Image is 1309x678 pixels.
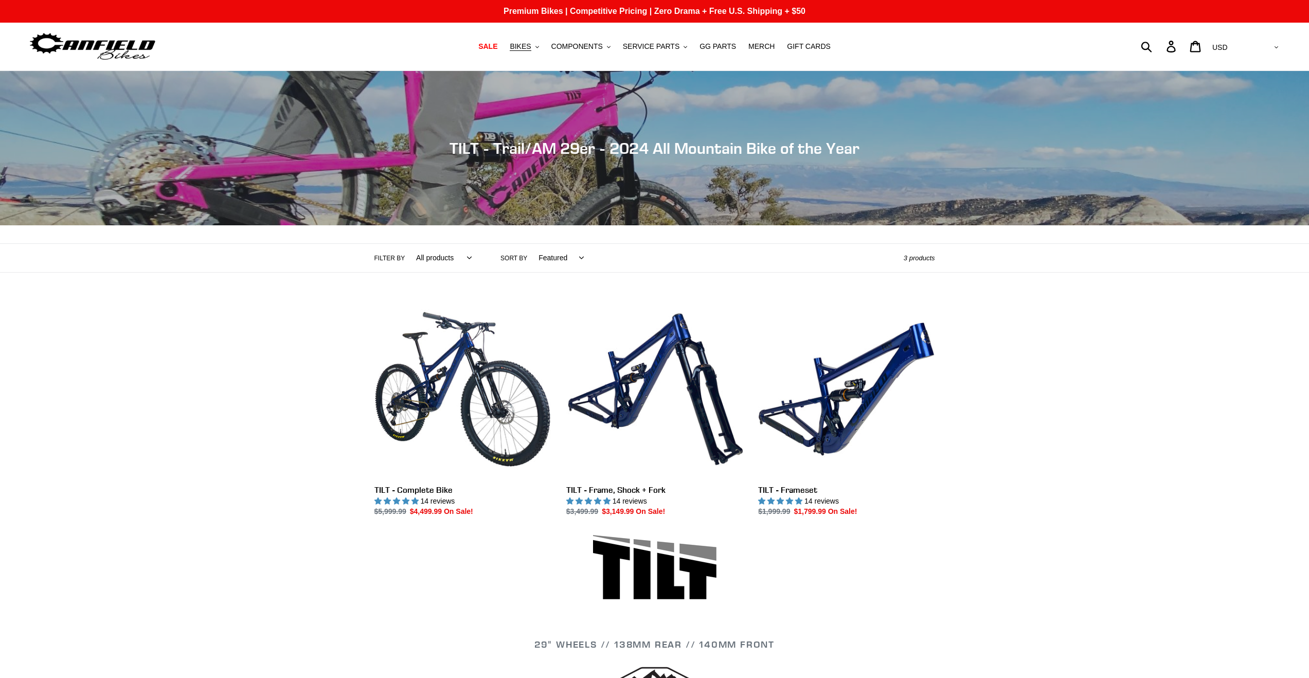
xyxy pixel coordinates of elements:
a: MERCH [743,40,780,53]
input: Search [1146,35,1173,58]
img: Canfield Bikes [28,30,157,63]
a: GG PARTS [694,40,741,53]
span: GIFT CARDS [787,42,831,51]
button: SERVICE PARTS [618,40,692,53]
span: MERCH [748,42,775,51]
label: Sort by [500,254,527,263]
label: Filter by [374,254,405,263]
button: BIKES [505,40,544,53]
span: TILT - Trail/AM 29er - 2024 All Mountain Bike of the Year [450,139,859,157]
a: GIFT CARDS [782,40,836,53]
span: GG PARTS [700,42,736,51]
span: COMPONENTS [551,42,603,51]
span: SERVICE PARTS [623,42,679,51]
span: SALE [478,42,497,51]
span: BIKES [510,42,531,51]
span: 29" WHEELS // 138mm REAR // 140mm FRONT [534,638,775,650]
span: 3 products [904,254,935,262]
button: COMPONENTS [546,40,616,53]
a: SALE [473,40,503,53]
